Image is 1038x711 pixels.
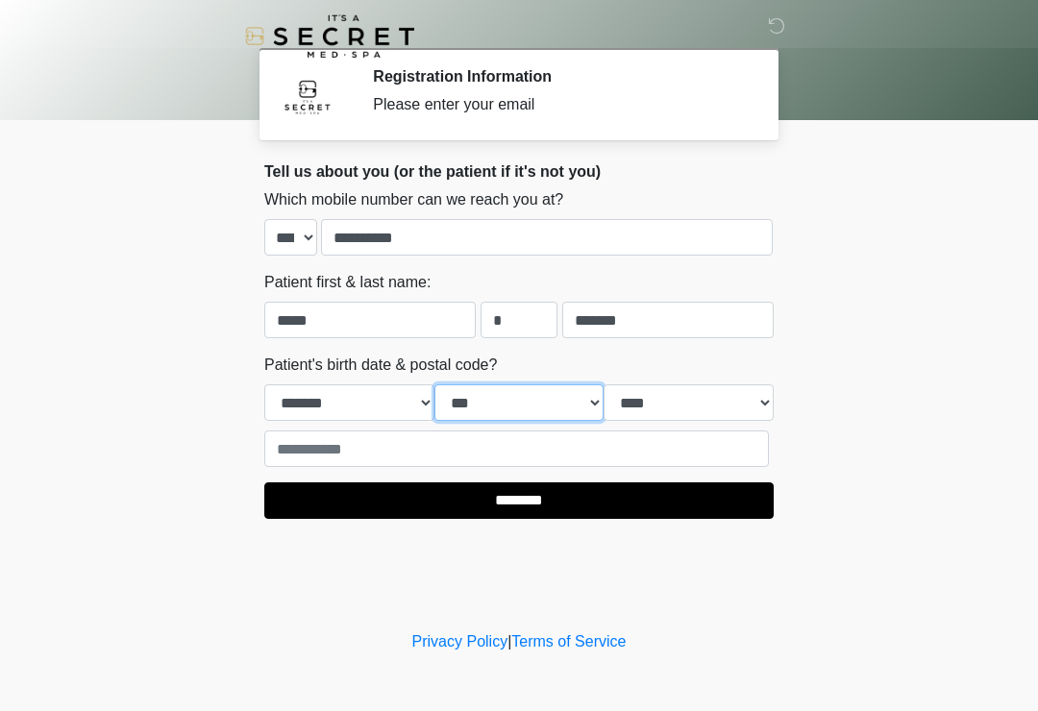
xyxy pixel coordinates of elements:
a: Privacy Policy [412,633,508,650]
div: Please enter your email [373,93,745,116]
h2: Tell us about you (or the patient if it's not you) [264,162,774,181]
h2: Registration Information [373,67,745,86]
label: Patient first & last name: [264,271,431,294]
a: Terms of Service [511,633,626,650]
img: It's A Secret Med Spa Logo [245,14,414,58]
label: Which mobile number can we reach you at? [264,188,563,211]
label: Patient's birth date & postal code? [264,354,497,377]
a: | [507,633,511,650]
img: Agent Avatar [279,67,336,125]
